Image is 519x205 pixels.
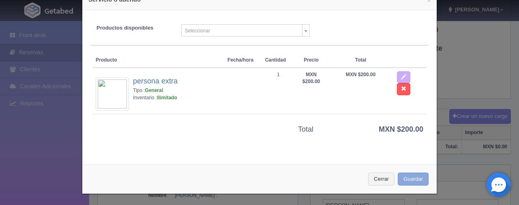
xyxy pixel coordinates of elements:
label: Productos disponibles [90,24,175,32]
button: Guardar [398,173,429,186]
div: Tipo : [133,87,221,94]
a: Seleccionar [181,24,310,36]
th: Cantidad [262,53,295,67]
button: Cerrar [368,173,395,186]
div: Inventario : [133,94,221,101]
a: persona extra [133,77,178,85]
strong: Ilimitado [157,95,177,100]
strong: MXN $200.00 [346,72,375,77]
th: Producto [92,53,224,67]
h3: Total [298,126,324,134]
td: 1 [262,68,295,114]
strong: MXN $200.00 [302,72,320,84]
th: Precio [295,53,328,67]
strong: General [145,88,163,93]
strong: MXN $200.00 [379,125,423,133]
th: Fecha/hora [224,53,262,67]
span: Seleccionar [185,25,299,37]
img: 72x72&text=Sin+imagen [98,79,127,109]
th: Total [328,53,394,67]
